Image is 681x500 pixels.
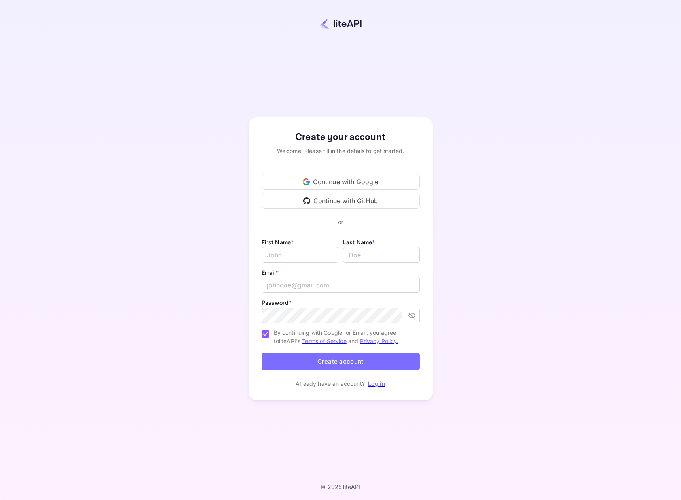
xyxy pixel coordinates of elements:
[321,483,360,490] p: © 2025 liteAPI
[262,247,338,263] input: John
[262,269,279,276] label: Email
[302,338,346,344] a: Terms of Service
[368,380,385,387] a: Log in
[360,338,398,344] a: Privacy Policy.
[262,299,291,306] label: Password
[262,174,420,190] div: Continue with Google
[262,277,420,293] input: johndoe@gmail.com
[262,353,420,370] button: Create account
[343,239,375,245] label: Last Name
[320,18,362,29] img: liteapi
[262,239,294,245] label: First Name
[274,328,414,345] span: By continuing with Google, or Email, you agree to liteAPI's and
[262,130,420,144] div: Create your account
[262,193,420,209] div: Continue with GitHub
[343,247,420,263] input: Doe
[405,308,419,323] button: toggle password visibility
[262,147,420,155] div: Welcome! Please fill in the details to get started.
[296,379,365,388] p: Already have an account?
